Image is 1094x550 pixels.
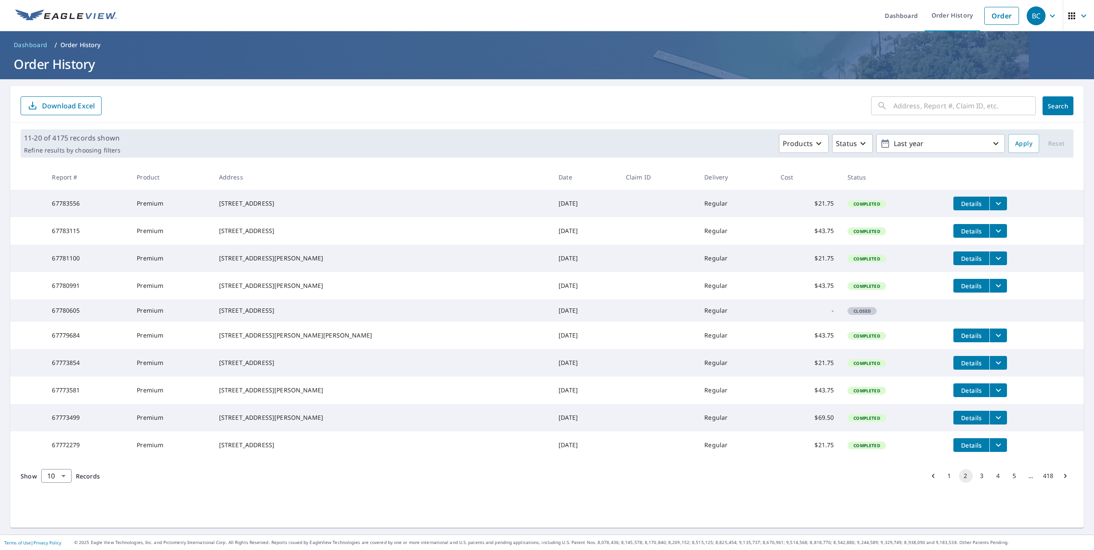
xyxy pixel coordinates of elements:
td: $21.75 [774,190,841,217]
th: Claim ID [619,164,698,190]
th: Address [212,164,552,190]
span: Completed [848,360,885,366]
button: Search [1043,96,1073,115]
span: Details [959,254,984,263]
button: filesDropdownBtn-67783556 [989,197,1007,210]
span: Completed [848,442,885,448]
button: Go to next page [1058,469,1072,483]
td: - [774,299,841,322]
button: detailsBtn-67780991 [953,279,989,293]
p: Order History [60,41,101,49]
td: Regular [697,349,774,377]
div: [STREET_ADDRESS][PERSON_NAME][PERSON_NAME] [219,331,545,340]
span: Closed [848,308,876,314]
td: 67783115 [45,217,130,245]
button: Last year [876,134,1005,153]
div: [STREET_ADDRESS] [219,441,545,449]
a: Order [984,7,1019,25]
span: Completed [848,283,885,289]
th: Product [130,164,212,190]
span: Details [959,332,984,340]
button: filesDropdownBtn-67773499 [989,411,1007,424]
button: filesDropdownBtn-67783115 [989,224,1007,238]
span: Apply [1015,138,1032,149]
button: Products [779,134,829,153]
td: [DATE] [552,245,619,272]
td: Premium [130,322,212,349]
td: Premium [130,245,212,272]
div: [STREET_ADDRESS] [219,227,545,235]
div: [STREET_ADDRESS][PERSON_NAME] [219,413,545,422]
button: filesDropdownBtn-67773581 [989,383,1007,397]
button: Go to page 418 [1040,469,1056,483]
div: [STREET_ADDRESS][PERSON_NAME] [219,281,545,290]
li: / [54,40,57,50]
td: Regular [697,431,774,459]
td: 67773854 [45,349,130,377]
span: Completed [848,256,885,262]
div: [STREET_ADDRESS] [219,306,545,315]
div: Show 10 records [41,469,72,483]
p: Refine results by choosing filters [24,146,120,154]
span: Details [959,200,984,208]
th: Date [552,164,619,190]
td: $69.50 [774,404,841,431]
button: Go to page 1 [943,469,956,483]
span: Search [1049,102,1067,110]
td: [DATE] [552,377,619,404]
td: Regular [697,245,774,272]
td: Regular [697,299,774,322]
td: 67783556 [45,190,130,217]
button: filesDropdownBtn-67773854 [989,356,1007,370]
span: Details [959,386,984,395]
button: Status [832,134,873,153]
td: Regular [697,377,774,404]
td: Regular [697,217,774,245]
p: Download Excel [42,101,95,111]
button: Apply [1008,134,1039,153]
td: 67772279 [45,431,130,459]
td: $43.75 [774,272,841,299]
span: Details [959,414,984,422]
td: 67780991 [45,272,130,299]
p: | [4,540,61,545]
span: Details [959,359,984,367]
td: Premium [130,217,212,245]
th: Status [841,164,947,190]
button: filesDropdownBtn-67781100 [989,251,1007,265]
span: Details [959,227,984,235]
td: [DATE] [552,272,619,299]
th: Delivery [697,164,774,190]
button: Download Excel [21,96,102,115]
td: [DATE] [552,217,619,245]
td: [DATE] [552,431,619,459]
td: 67781100 [45,245,130,272]
div: [STREET_ADDRESS] [219,199,545,208]
td: [DATE] [552,299,619,322]
td: Premium [130,272,212,299]
button: filesDropdownBtn-67780991 [989,279,1007,293]
td: $43.75 [774,322,841,349]
p: Products [783,138,813,149]
div: [STREET_ADDRESS] [219,359,545,367]
button: filesDropdownBtn-67779684 [989,329,1007,342]
button: page 2 [959,469,973,483]
td: Premium [130,299,212,322]
td: $21.75 [774,349,841,377]
span: Completed [848,388,885,394]
button: detailsBtn-67779684 [953,329,989,342]
button: Go to page 4 [992,469,1005,483]
td: [DATE] [552,349,619,377]
button: detailsBtn-67783115 [953,224,989,238]
td: 67773499 [45,404,130,431]
nav: pagination navigation [925,469,1073,483]
p: © 2025 Eagle View Technologies, Inc. and Pictometry International Corp. All Rights Reserved. Repo... [74,539,1090,546]
nav: breadcrumb [10,38,1084,52]
td: [DATE] [552,404,619,431]
button: detailsBtn-67781100 [953,251,989,265]
th: Report # [45,164,130,190]
td: Regular [697,322,774,349]
td: 67773581 [45,377,130,404]
td: $43.75 [774,377,841,404]
span: Details [959,441,984,449]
